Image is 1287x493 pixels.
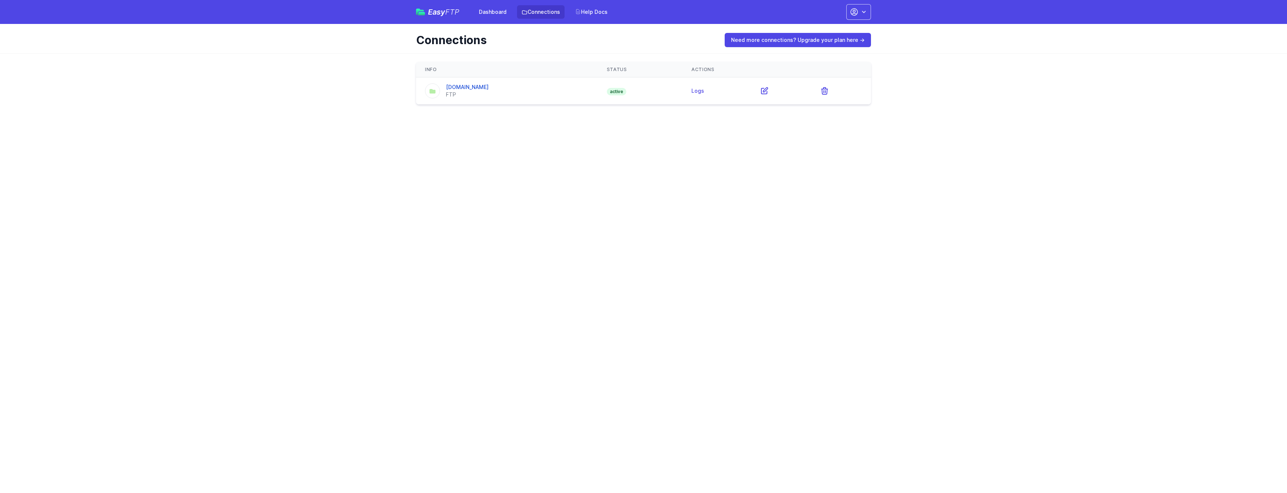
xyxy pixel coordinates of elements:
[416,8,459,16] a: EasyFTP
[446,91,489,98] div: FTP
[607,88,626,95] span: active
[416,62,598,77] th: Info
[517,5,565,19] a: Connections
[445,7,459,16] span: FTP
[571,5,612,19] a: Help Docs
[725,33,871,47] a: Need more connections? Upgrade your plan here →
[474,5,511,19] a: Dashboard
[416,9,425,15] img: easyftp_logo.png
[682,62,871,77] th: Actions
[691,88,704,94] a: Logs
[428,8,459,16] span: Easy
[598,62,682,77] th: Status
[446,84,489,90] a: [DOMAIN_NAME]
[416,33,714,47] h1: Connections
